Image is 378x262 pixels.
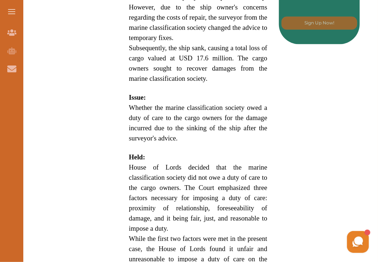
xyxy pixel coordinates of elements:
iframe: HelpCrunch [203,229,371,255]
p: Sign Up Now! [304,20,334,26]
strong: Issue: [129,94,146,101]
span: Whether the marine classification society owed a duty of care to the cargo owners for the damage ... [129,104,267,142]
span: Subsequently, the ship sank, causing a total loss of cargo valued at USD 17.6 million. The cargo ... [129,44,267,82]
button: [object Object] [281,16,357,29]
strong: Held: [129,153,145,161]
span: House of Lords decided that the marine classification society did not owe a duty of care to the c... [129,163,267,232]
